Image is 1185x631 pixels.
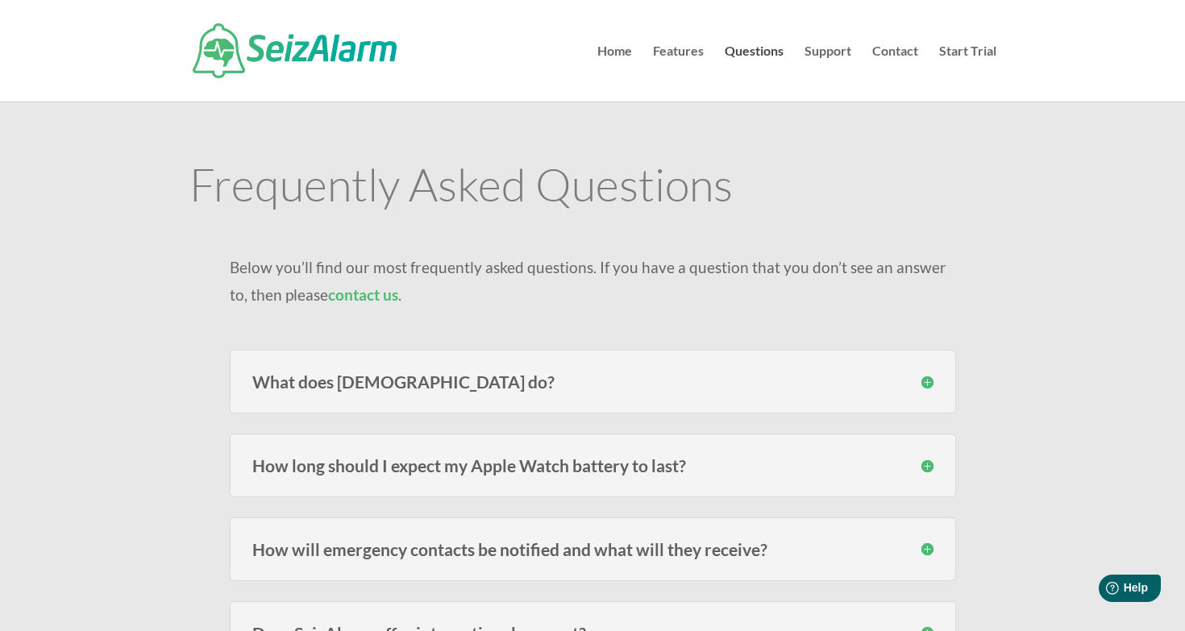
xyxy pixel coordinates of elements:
img: SeizAlarm [193,23,397,78]
a: Support [805,45,851,102]
p: Below you’ll find our most frequently asked questions. If you have a question that you don’t see ... [230,254,956,309]
a: Start Trial [939,45,996,102]
h3: How long should I expect my Apple Watch battery to last? [252,457,933,474]
a: Home [597,45,632,102]
h3: What does [DEMOGRAPHIC_DATA] do? [252,373,933,390]
iframe: Help widget launcher [1042,568,1167,613]
a: Features [653,45,704,102]
h1: Frequently Asked Questions [189,161,996,214]
a: contact us [328,285,398,304]
a: Contact [872,45,918,102]
a: Questions [725,45,784,102]
h3: How will emergency contacts be notified and what will they receive? [252,541,933,558]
